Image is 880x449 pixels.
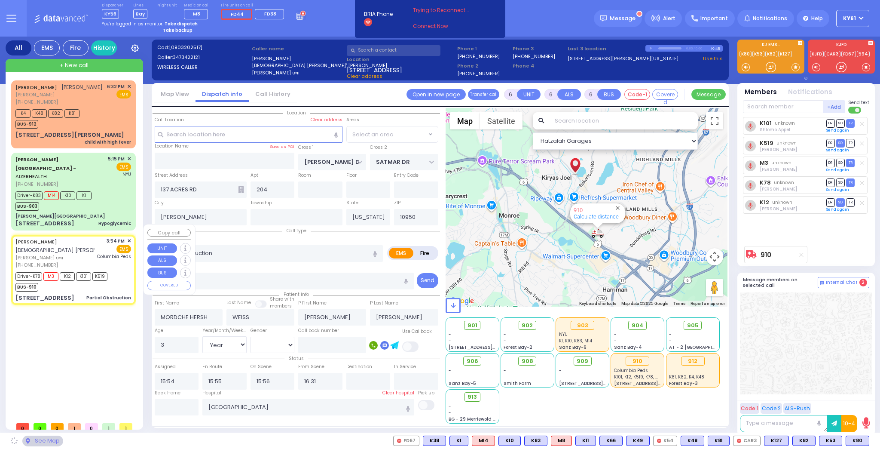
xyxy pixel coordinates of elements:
[652,89,678,100] button: Covered
[571,321,594,330] div: 903
[597,89,621,100] button: BUS
[15,261,58,268] span: [PHONE_NUMBER]
[591,228,604,239] div: 910
[457,45,510,52] span: Phone 1
[826,178,835,187] span: DR
[231,11,244,18] span: FD44
[68,423,81,430] span: 1
[517,89,541,100] button: UNIT
[614,380,695,387] span: [STREET_ADDRESS][PERSON_NAME]
[681,357,705,366] div: 912
[238,186,244,193] span: Other building occupants
[448,295,476,307] img: Google
[394,172,419,179] label: Entry Code
[448,295,476,307] a: Open this area in Google Maps (opens a new window)
[691,89,726,100] button: Message
[102,423,115,430] span: 1
[778,51,792,57] a: K127
[706,279,723,296] button: Drag Pegman onto the map to open Street View
[449,344,530,351] span: [STREET_ADDRESS][PERSON_NAME]
[202,399,414,415] input: Search hospital
[34,40,60,55] div: EMS
[841,51,856,57] a: FD67
[657,439,661,443] img: red-radio-icon.svg
[559,367,562,374] span: -
[147,243,177,254] button: UNIT
[157,64,249,71] label: WIRELESS CALLER
[559,374,562,380] span: -
[626,357,649,366] div: 910
[467,321,477,330] span: 901
[846,178,855,187] span: TR
[577,357,588,366] span: 909
[513,45,565,52] span: Phone 3
[264,10,276,17] span: FD38
[810,51,824,57] a: KJFD
[783,403,811,414] button: ALS-Rush
[836,119,845,127] span: SO
[568,151,583,176] div: MORDCHE HERSH WEISS
[122,171,131,178] span: NYU
[600,15,607,22] img: message.svg
[823,100,846,113] button: +Add
[498,436,521,446] div: BLS
[15,272,42,281] span: Driver-K78
[370,300,398,307] label: P Last Name
[102,21,163,27] span: You're logged in as monitor.
[116,90,131,98] span: EMS
[760,206,797,212] span: Bernard Babad
[614,338,617,344] span: -
[826,119,835,127] span: DR
[846,436,869,446] div: BLS
[826,167,849,172] a: Send again
[846,119,855,127] span: TR
[449,367,451,374] span: -
[252,55,344,62] label: [PERSON_NAME]
[669,380,698,387] span: Forest Bay-3
[221,3,287,8] label: Fire units on call
[480,112,522,129] button: Show satellite imagery
[15,202,39,211] span: BUS-903
[15,120,38,129] span: BUS-912
[846,159,855,167] span: TR
[549,112,698,129] input: Search location
[15,156,76,180] a: AIZERHEALTH
[857,51,870,57] a: 594
[472,436,495,446] div: ALS
[610,14,636,23] span: Message
[15,131,124,139] div: [STREET_ADDRESS][PERSON_NAME]
[107,238,125,244] span: 3:54 PM
[202,327,247,334] div: Year/Month/Week/Day
[155,126,342,142] input: Search location here
[513,62,565,70] span: Phone 4
[397,439,401,443] img: red-radio-icon.svg
[687,321,699,330] span: 905
[740,403,759,414] button: Code 1
[15,84,57,91] a: [PERSON_NAME]
[394,363,416,370] label: In Service
[743,100,823,113] input: Search member
[760,160,768,166] a: M3
[298,172,311,179] label: Room
[792,436,816,446] div: BLS
[6,40,31,55] div: All
[836,139,845,147] span: SO
[154,90,196,98] a: Map View
[147,281,191,290] button: COVERED
[60,191,75,200] span: K10
[155,300,179,307] label: First Name
[157,3,177,8] label: Night unit
[157,54,249,61] label: Caller:
[700,15,728,22] span: Important
[389,248,414,258] label: EMS
[761,252,771,258] a: 910
[15,109,31,118] span: K4
[155,327,163,334] label: Age
[574,213,619,220] a: Calculate distance
[108,156,125,162] span: 5:15 PM
[836,198,845,206] span: SO
[776,140,797,146] span: unknown
[826,207,849,212] a: Send again
[825,51,840,57] a: CAR3
[252,62,344,69] label: [DEMOGRAPHIC_DATA] [PERSON_NAME]' [PERSON_NAME]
